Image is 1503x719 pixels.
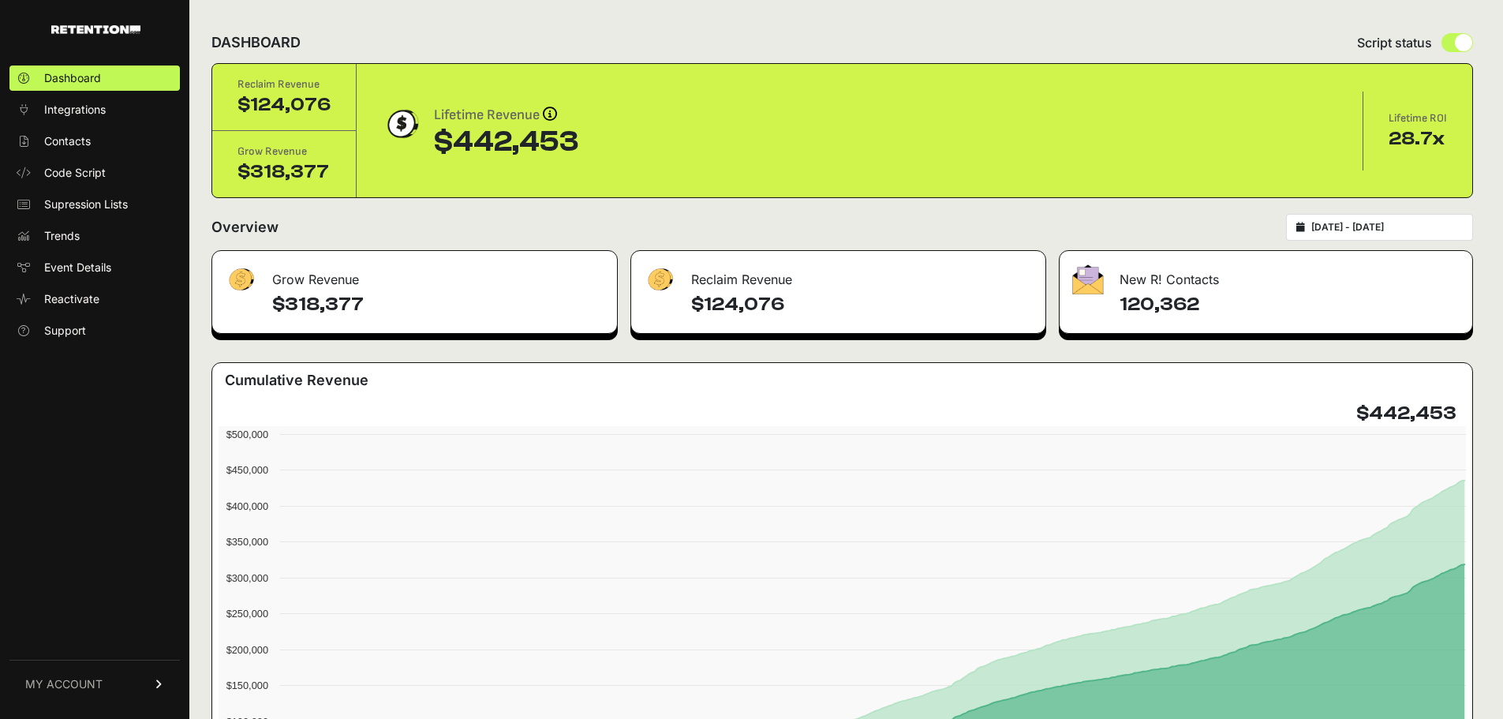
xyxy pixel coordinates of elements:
span: Contacts [44,133,91,149]
a: Dashboard [9,66,180,91]
img: fa-dollar-13500eef13a19c4ab2b9ed9ad552e47b0d9fc28b02b83b90ba0e00f96d6372e9.png [644,264,675,295]
a: MY ACCOUNT [9,660,180,708]
div: Reclaim Revenue [237,77,331,92]
div: $124,076 [237,92,331,118]
a: Support [9,318,180,343]
span: Reactivate [44,291,99,307]
span: Script status [1357,33,1432,52]
div: New R! Contacts [1060,251,1472,298]
div: Grow Revenue [212,251,617,298]
span: Support [44,323,86,339]
div: Lifetime ROI [1389,110,1447,126]
img: fa-dollar-13500eef13a19c4ab2b9ed9ad552e47b0d9fc28b02b83b90ba0e00f96d6372e9.png [225,264,256,295]
span: Integrations [44,102,106,118]
div: $442,453 [434,126,578,158]
img: fa-envelope-19ae18322b30453b285274b1b8af3d052b27d846a4fbe8435d1a52b978f639a2.png [1072,264,1104,294]
a: Integrations [9,97,180,122]
text: $350,000 [226,536,268,548]
a: Supression Lists [9,192,180,217]
div: Grow Revenue [237,144,331,159]
span: Supression Lists [44,197,128,212]
iframe: Intercom live chat [1449,665,1487,703]
text: $250,000 [226,608,268,620]
div: Reclaim Revenue [631,251,1045,298]
text: $200,000 [226,644,268,656]
a: Contacts [9,129,180,154]
span: Event Details [44,260,111,275]
img: dollar-coin-05c43ed7efb7bc0c12610022525b4bbbb207c7efeef5aecc26f025e68dcafac9.png [382,104,421,144]
text: $500,000 [226,429,268,440]
text: $150,000 [226,680,268,691]
h4: $442,453 [1356,401,1456,426]
h4: $318,377 [272,292,604,317]
h4: 120,362 [1120,292,1460,317]
span: Trends [44,228,80,244]
h2: Overview [211,216,279,238]
img: Retention.com [51,25,140,34]
h2: DASHBOARD [211,32,301,54]
div: 28.7x [1389,126,1447,152]
a: Code Script [9,160,180,185]
text: $300,000 [226,572,268,584]
span: Dashboard [44,70,101,86]
h3: Cumulative Revenue [225,369,368,391]
h4: $124,076 [691,292,1033,317]
div: Lifetime Revenue [434,104,578,126]
a: Event Details [9,255,180,280]
span: MY ACCOUNT [25,676,103,692]
span: Code Script [44,165,106,181]
text: $450,000 [226,464,268,476]
a: Trends [9,223,180,249]
text: $400,000 [226,500,268,512]
a: Reactivate [9,286,180,312]
div: $318,377 [237,159,331,185]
